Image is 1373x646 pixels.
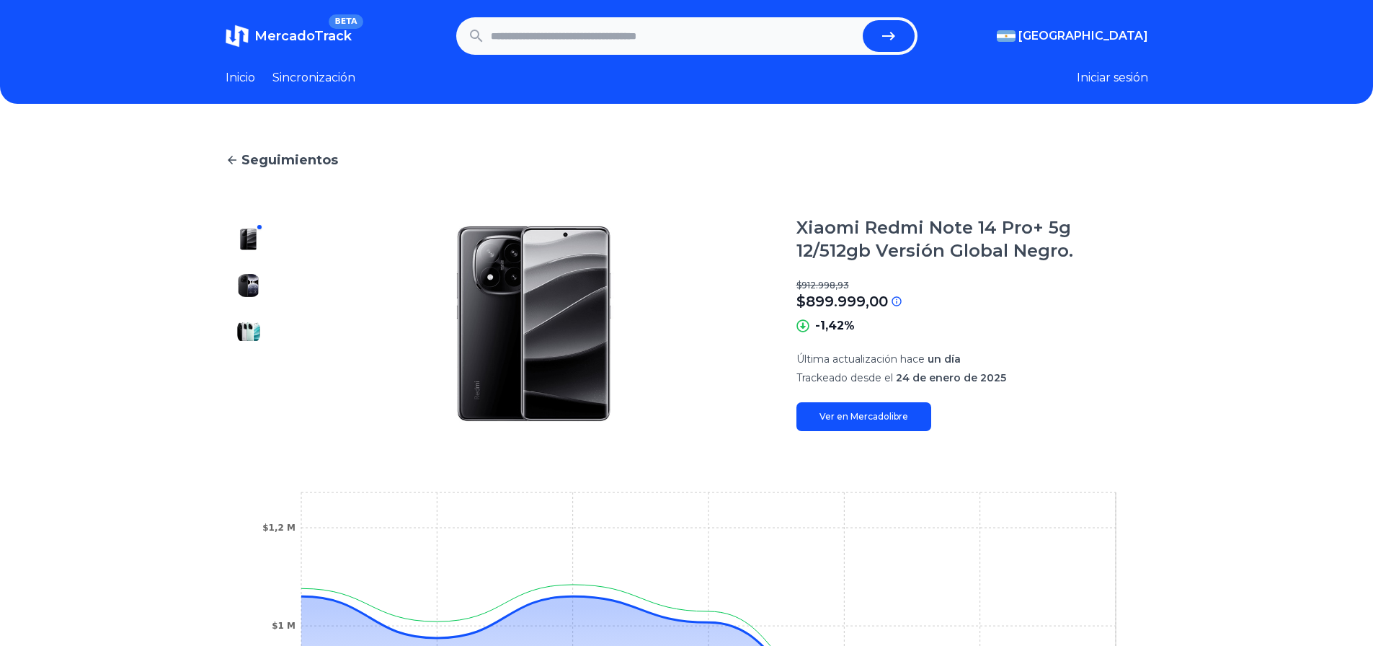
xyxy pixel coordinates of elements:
font: Trackeado desde el [796,371,893,384]
a: Ver en Mercadolibre [796,402,931,431]
a: MercadoTrackBETA [226,25,352,48]
button: Iniciar sesión [1077,69,1148,87]
font: 24 de enero de 2025 [896,371,1006,384]
tspan: $1 M [272,621,296,631]
font: Iniciar sesión [1077,71,1148,84]
font: un día [928,353,961,366]
img: Xiaomi Redmi Note 14 Pro+ 5g 12/512gb Versión Global Negro. [301,216,768,431]
font: -1,42% [815,319,855,332]
font: Última actualización hace [796,353,925,366]
font: $912.998,93 [796,280,849,291]
font: Sincronización [272,71,355,84]
img: Xiaomi Redmi Note 14 Pro+ 5g 12/512gb Versión Global Negro. [237,274,260,297]
button: [GEOGRAPHIC_DATA] [997,27,1148,45]
img: Xiaomi Redmi Note 14 Pro+ 5g 12/512gb Versión Global Negro. [237,320,260,343]
font: $899.999,00 [796,293,888,310]
img: Xiaomi Redmi Note 14 Pro+ 5g 12/512gb Versión Global Negro. [237,228,260,251]
tspan: $1,2 M [262,523,296,533]
font: Seguimientos [241,152,338,168]
font: Xiaomi Redmi Note 14 Pro+ 5g 12/512gb Versión Global Negro. [796,217,1073,261]
a: Sincronización [272,69,355,87]
font: [GEOGRAPHIC_DATA] [1018,29,1148,43]
a: Seguimientos [226,150,1148,170]
font: Inicio [226,71,255,84]
img: Argentina [997,30,1016,42]
a: Inicio [226,69,255,87]
font: MercadoTrack [254,28,352,44]
font: BETA [334,17,357,26]
img: MercadoTrack [226,25,249,48]
font: Ver en Mercadolibre [819,411,908,422]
